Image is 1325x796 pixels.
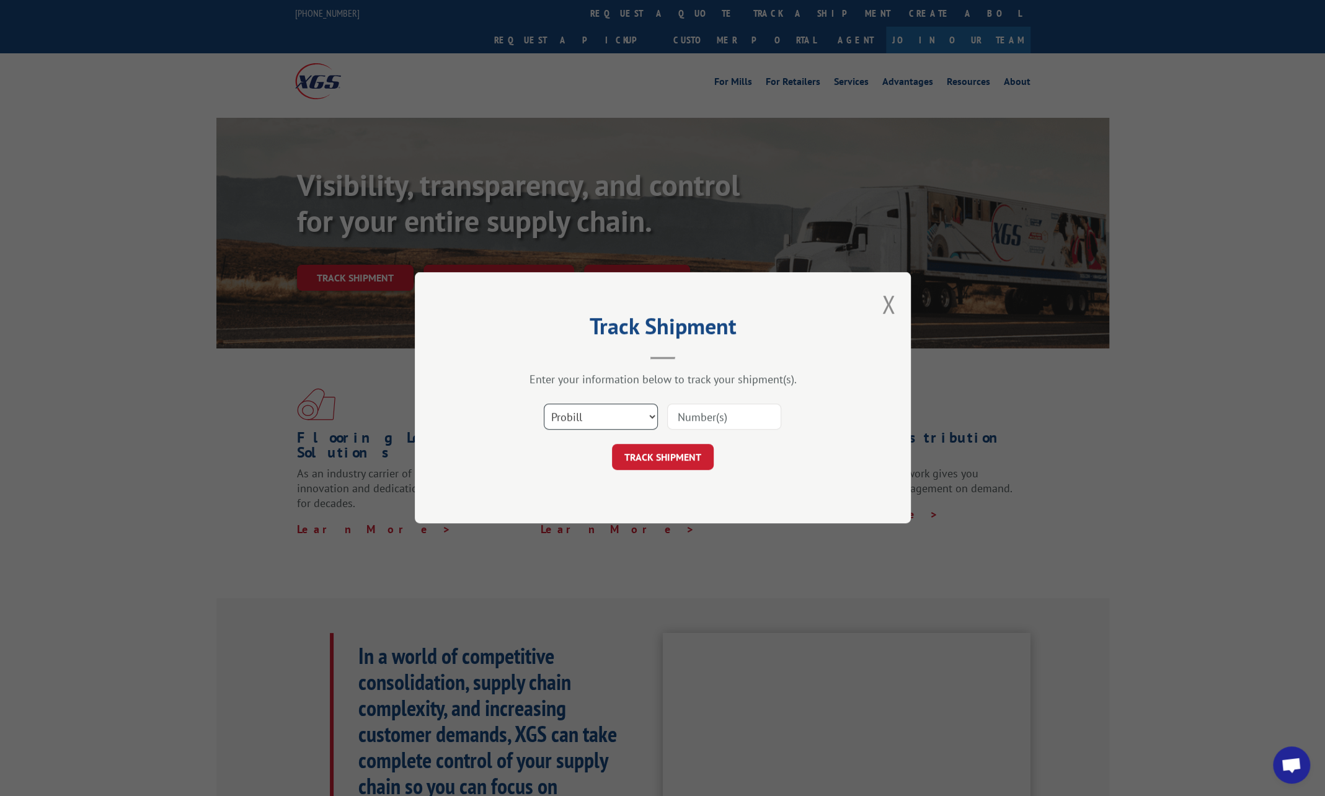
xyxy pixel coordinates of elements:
[477,317,849,341] h2: Track Shipment
[612,444,714,471] button: TRACK SHIPMENT
[477,373,849,387] div: Enter your information below to track your shipment(s).
[1273,746,1310,784] div: Open chat
[667,404,781,430] input: Number(s)
[882,288,895,321] button: Close modal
